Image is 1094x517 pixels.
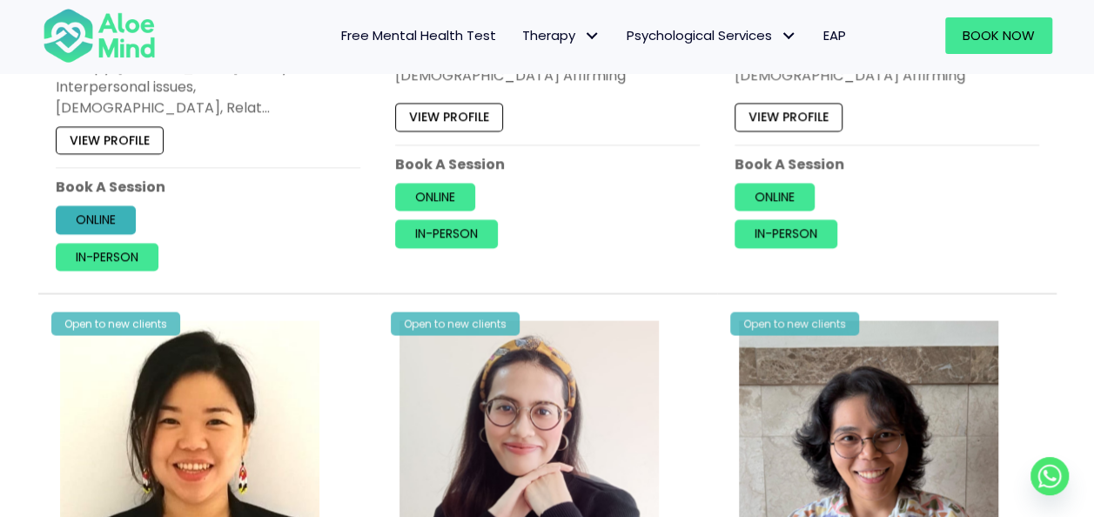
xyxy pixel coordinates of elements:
[391,312,520,335] div: Open to new clients
[735,183,815,211] a: Online
[395,66,700,86] div: [DEMOGRAPHIC_DATA] Affirming
[810,17,859,54] a: EAP
[56,37,360,117] div: Addiction, Anger, Anxiety, Career, Couple therapy, [MEDICAL_DATA], Family, Grief, Interpersonal i...
[735,104,842,131] a: View profile
[522,26,601,44] span: Therapy
[735,66,1039,86] div: [DEMOGRAPHIC_DATA] Affirming
[963,26,1035,44] span: Book Now
[735,220,837,248] a: In-person
[395,154,700,174] p: Book A Session
[56,126,164,154] a: View profile
[945,17,1052,54] a: Book Now
[178,17,859,54] nav: Menu
[56,243,158,271] a: In-person
[580,23,605,49] span: Therapy: submenu
[56,177,360,197] p: Book A Session
[328,17,509,54] a: Free Mental Health Test
[776,23,802,49] span: Psychological Services: submenu
[395,183,475,211] a: Online
[730,312,859,335] div: Open to new clients
[43,7,156,64] img: Aloe mind Logo
[823,26,846,44] span: EAP
[395,220,498,248] a: In-person
[1030,457,1069,495] a: Whatsapp
[395,104,503,131] a: View profile
[627,26,797,44] span: Psychological Services
[51,312,180,335] div: Open to new clients
[735,154,1039,174] p: Book A Session
[614,17,810,54] a: Psychological ServicesPsychological Services: submenu
[509,17,614,54] a: TherapyTherapy: submenu
[341,26,496,44] span: Free Mental Health Test
[56,206,136,234] a: Online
